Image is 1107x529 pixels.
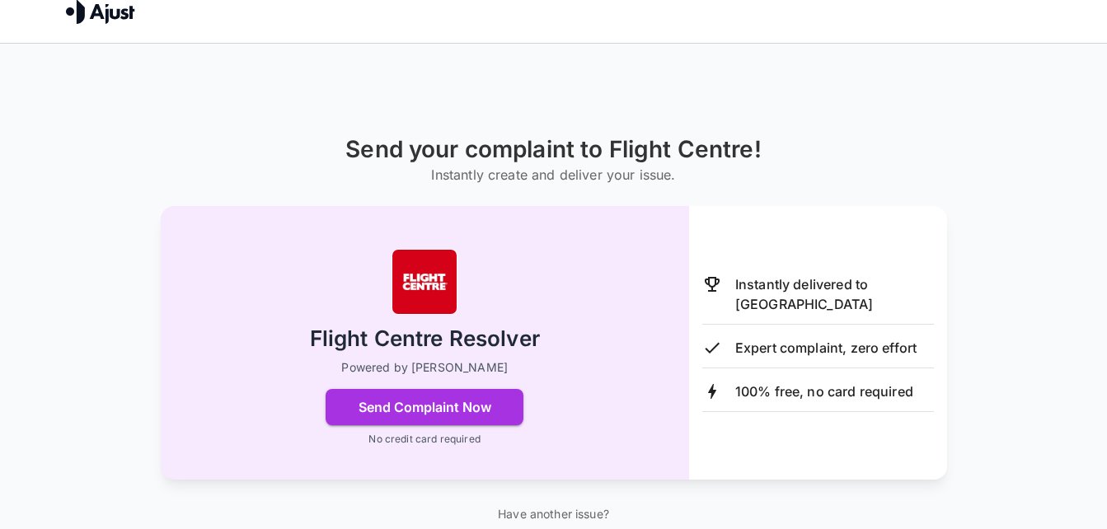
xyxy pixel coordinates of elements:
[392,249,457,315] img: Flight Centre
[735,382,913,401] p: 100% free, no card required
[487,506,620,522] p: Have another issue?
[345,163,762,186] h6: Instantly create and deliver your issue.
[326,389,523,425] button: Send Complaint Now
[345,136,762,163] h1: Send your complaint to Flight Centre!
[341,359,508,376] p: Powered by [PERSON_NAME]
[310,325,540,353] h2: Flight Centre Resolver
[735,274,934,314] p: Instantly delivered to [GEOGRAPHIC_DATA]
[735,338,917,358] p: Expert complaint, zero effort
[368,432,480,447] p: No credit card required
